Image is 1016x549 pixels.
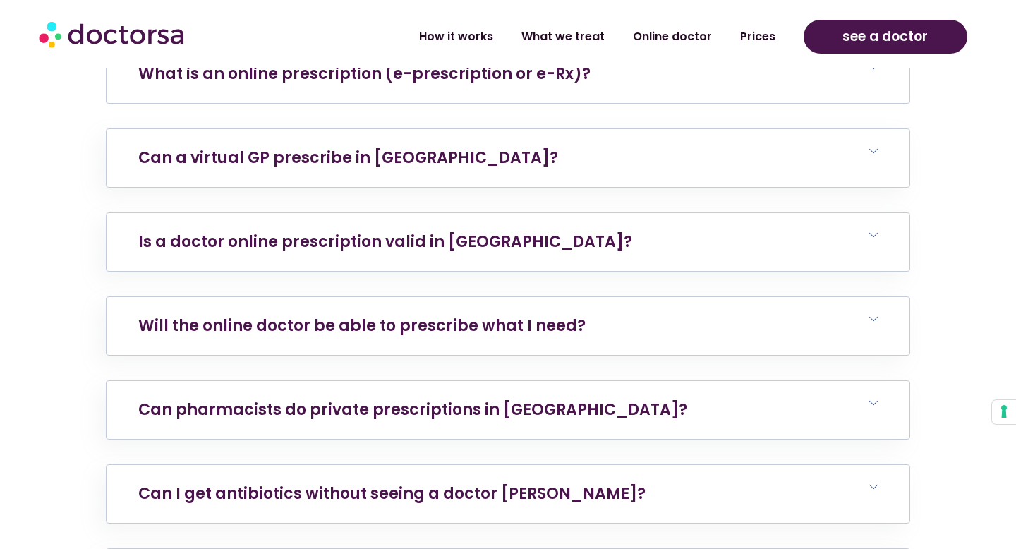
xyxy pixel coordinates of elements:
h6: Can a virtual GP prescribe in [GEOGRAPHIC_DATA]? [107,129,909,187]
a: How it works [405,20,507,53]
a: Online doctor [619,20,726,53]
a: Can I get antibiotics without seeing a doctor [PERSON_NAME]? [138,483,646,505]
h6: Can pharmacists do private prescriptions in [GEOGRAPHIC_DATA]? [107,381,909,439]
a: Can a virtual GP prescribe in [GEOGRAPHIC_DATA]? [138,147,558,169]
a: Prices [726,20,790,53]
span: see a doctor [842,25,928,48]
a: see a doctor [804,20,967,54]
a: What is an online prescription (e-prescription or e-Rx)? [138,63,591,85]
h6: Is a doctor online prescription valid in [GEOGRAPHIC_DATA]? [107,213,909,271]
button: Your consent preferences for tracking technologies [992,400,1016,424]
h6: Can I get antibiotics without seeing a doctor [PERSON_NAME]? [107,465,909,523]
a: Is a doctor online prescription valid in [GEOGRAPHIC_DATA]? [138,231,632,253]
a: What we treat [507,20,619,53]
h6: Will the online doctor be able to prescribe what I need? [107,297,909,355]
h6: What is an online prescription (e-prescription or e-Rx)? [107,45,909,103]
a: Will the online doctor be able to prescribe what I need? [138,315,586,337]
a: Can pharmacists do private prescriptions in [GEOGRAPHIC_DATA]? [138,399,687,421]
nav: Menu [269,20,789,53]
